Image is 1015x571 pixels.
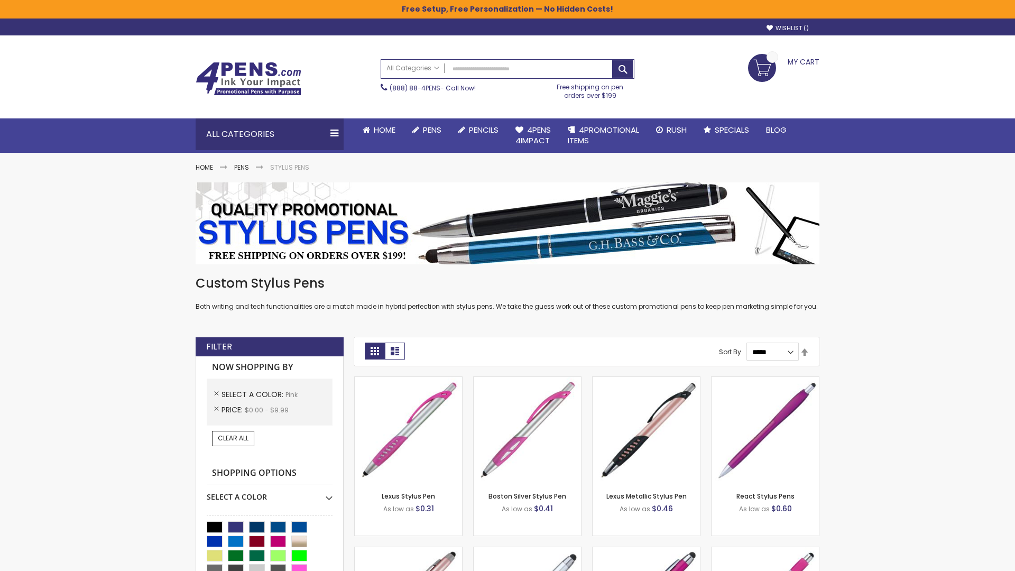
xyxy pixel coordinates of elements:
[212,431,254,446] a: Clear All
[386,64,439,72] span: All Categories
[381,60,445,77] a: All Categories
[355,547,462,556] a: Lory Metallic Stylus Pen-Pink
[652,503,673,514] span: $0.46
[766,124,787,135] span: Blog
[758,118,795,142] a: Blog
[207,484,333,502] div: Select A Color
[207,356,333,379] strong: Now Shopping by
[469,124,499,135] span: Pencils
[222,389,285,400] span: Select A Color
[719,347,741,356] label: Sort By
[695,118,758,142] a: Specials
[390,84,440,93] a: (888) 88-4PENS
[474,376,581,385] a: Boston Silver Stylus Pen-Pink
[712,547,819,556] a: Pearl Element Stylus Pens-Pink
[206,341,232,353] strong: Filter
[502,504,532,513] span: As low as
[515,124,551,146] span: 4Pens 4impact
[196,182,819,264] img: Stylus Pens
[365,343,385,360] strong: Grid
[222,404,245,415] span: Price
[196,118,344,150] div: All Categories
[712,377,819,484] img: React Stylus Pens-Pink
[667,124,687,135] span: Rush
[712,376,819,385] a: React Stylus Pens-Pink
[196,275,819,311] div: Both writing and tech functionalities are a match made in hybrid perfection with stylus pens. We ...
[285,390,298,399] span: Pink
[218,434,248,443] span: Clear All
[474,547,581,556] a: Silver Cool Grip Stylus Pen-Pink
[534,503,553,514] span: $0.41
[207,462,333,485] strong: Shopping Options
[355,377,462,484] img: Lexus Stylus Pen-Pink
[620,504,650,513] span: As low as
[474,377,581,484] img: Boston Silver Stylus Pen-Pink
[648,118,695,142] a: Rush
[390,84,476,93] span: - Call Now!
[568,124,639,146] span: 4PROMOTIONAL ITEMS
[767,24,809,32] a: Wishlist
[196,163,213,172] a: Home
[245,406,289,415] span: $0.00 - $9.99
[606,492,687,501] a: Lexus Metallic Stylus Pen
[383,504,414,513] span: As low as
[382,492,435,501] a: Lexus Stylus Pen
[488,492,566,501] a: Boston Silver Stylus Pen
[593,377,700,484] img: Lexus Metallic Stylus Pen-Pink
[546,79,635,100] div: Free shipping on pen orders over $199
[771,503,792,514] span: $0.60
[196,62,301,96] img: 4Pens Custom Pens and Promotional Products
[739,504,770,513] span: As low as
[423,124,441,135] span: Pens
[234,163,249,172] a: Pens
[736,492,795,501] a: React Stylus Pens
[270,163,309,172] strong: Stylus Pens
[450,118,507,142] a: Pencils
[374,124,395,135] span: Home
[355,376,462,385] a: Lexus Stylus Pen-Pink
[416,503,434,514] span: $0.31
[196,275,819,292] h1: Custom Stylus Pens
[404,118,450,142] a: Pens
[593,547,700,556] a: Metallic Cool Grip Stylus Pen-Pink
[354,118,404,142] a: Home
[507,118,559,153] a: 4Pens4impact
[559,118,648,153] a: 4PROMOTIONALITEMS
[593,376,700,385] a: Lexus Metallic Stylus Pen-Pink
[715,124,749,135] span: Specials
